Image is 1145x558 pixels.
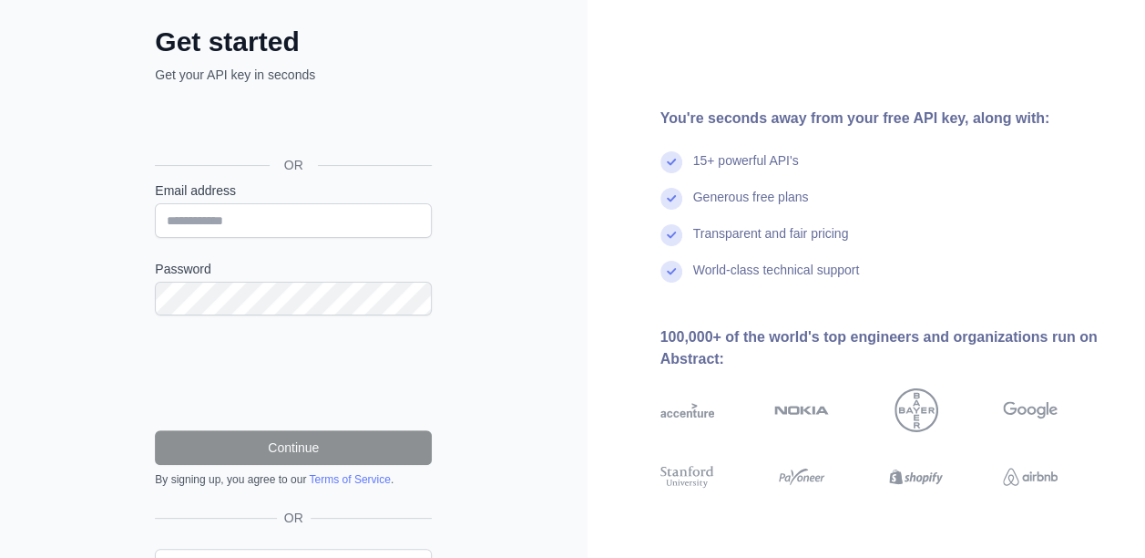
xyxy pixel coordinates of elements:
[155,337,432,408] iframe: reCAPTCHA
[660,463,715,491] img: stanford university
[660,224,682,246] img: check mark
[895,388,938,432] img: bayer
[1003,463,1058,491] img: airbnb
[270,156,318,174] span: OR
[693,188,809,224] div: Generous free plans
[1003,388,1058,432] img: google
[774,463,829,491] img: payoneer
[155,181,432,200] label: Email address
[660,326,1117,370] div: 100,000+ of the world's top engineers and organizations run on Abstract:
[146,104,437,144] iframe: Tombol Login dengan Google
[774,388,829,432] img: nokia
[693,151,799,188] div: 15+ powerful API's
[693,261,860,297] div: World-class technical support
[889,463,944,491] img: shopify
[277,509,311,527] span: OR
[660,261,682,283] img: check mark
[660,388,715,432] img: accenture
[660,108,1117,129] div: You're seconds away from your free API key, along with:
[155,66,432,84] p: Get your API key in seconds
[155,26,432,58] h2: Get started
[155,260,432,278] label: Password
[155,472,432,487] div: By signing up, you agree to our .
[660,151,682,173] img: check mark
[693,224,849,261] div: Transparent and fair pricing
[660,188,682,210] img: check mark
[155,430,432,465] button: Continue
[309,473,390,486] a: Terms of Service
